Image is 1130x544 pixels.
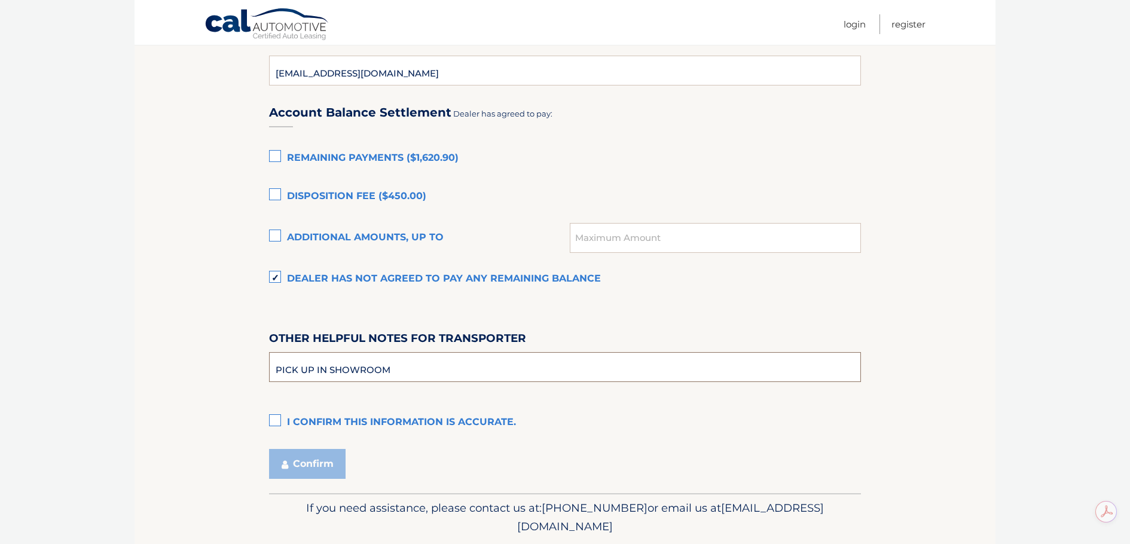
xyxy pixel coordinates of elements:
label: Other helpful notes for transporter [269,329,526,352]
label: Additional amounts, up to [269,226,570,250]
p: If you need assistance, please contact us at: or email us at [277,499,853,537]
span: Dealer has agreed to pay: [453,109,552,118]
a: Login [844,14,866,34]
label: Dealer has not agreed to pay any remaining balance [269,267,861,291]
label: Disposition Fee ($450.00) [269,185,861,209]
a: Register [891,14,926,34]
button: Confirm [269,449,346,479]
h3: Account Balance Settlement [269,105,451,120]
label: Remaining Payments ($1,620.90) [269,146,861,170]
input: Maximum Amount [570,223,861,253]
a: Cal Automotive [204,8,330,42]
label: I confirm this information is accurate. [269,411,861,435]
span: [PHONE_NUMBER] [542,501,648,515]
